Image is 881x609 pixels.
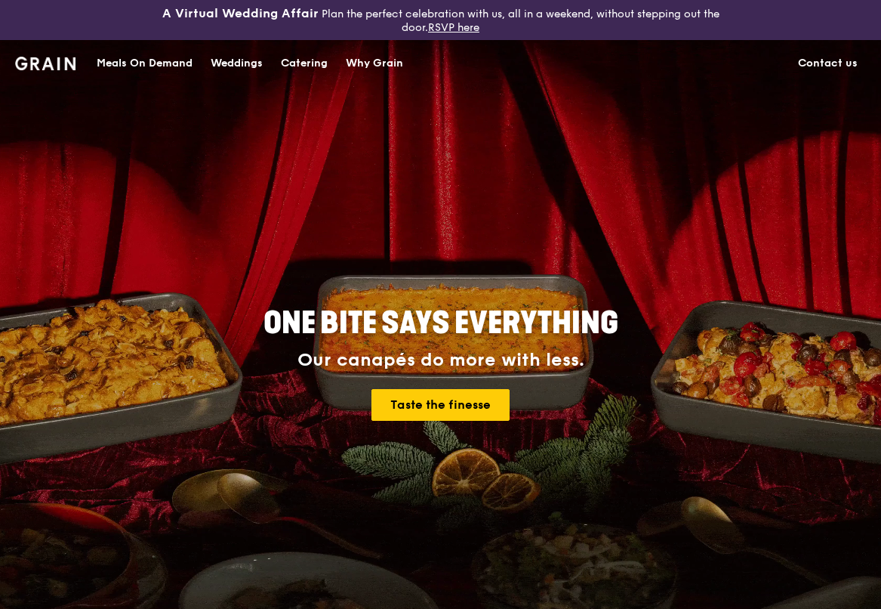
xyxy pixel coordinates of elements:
[211,41,263,86] div: Weddings
[272,41,337,86] a: Catering
[371,389,510,421] a: Taste the finesse
[337,41,412,86] a: Why Grain
[789,41,867,86] a: Contact us
[346,41,403,86] div: Why Grain
[15,57,76,70] img: Grain
[162,6,319,21] h3: A Virtual Wedding Affair
[97,41,193,86] div: Meals On Demand
[263,305,618,342] span: ONE BITE SAYS EVERYTHING
[202,41,272,86] a: Weddings
[169,350,713,371] div: Our canapés do more with less.
[281,41,328,86] div: Catering
[15,39,76,85] a: GrainGrain
[428,21,479,34] a: RSVP here
[147,6,735,34] div: Plan the perfect celebration with us, all in a weekend, without stepping out the door.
